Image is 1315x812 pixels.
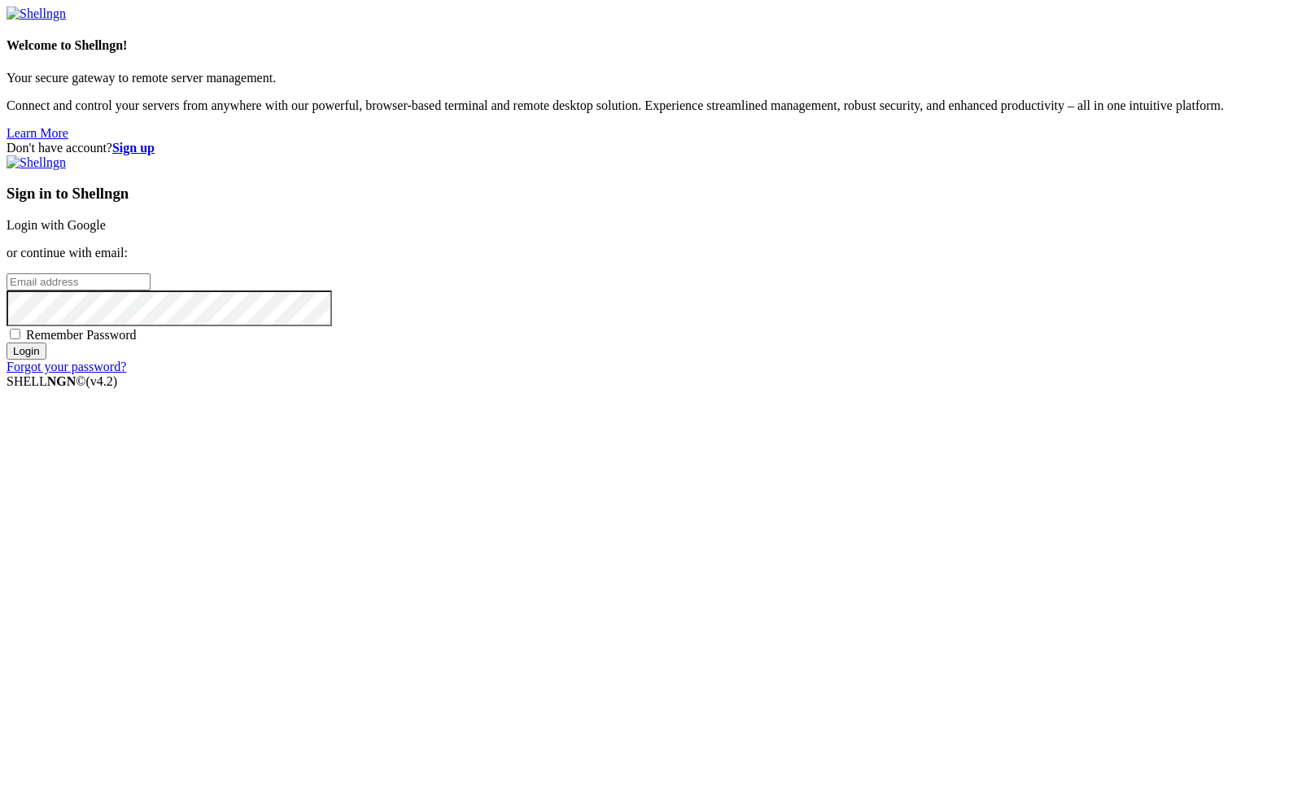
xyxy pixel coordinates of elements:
p: Connect and control your servers from anywhere with our powerful, browser-based terminal and remo... [7,98,1308,113]
span: SHELL © [7,374,117,388]
input: Email address [7,273,151,290]
div: Don't have account? [7,141,1308,155]
b: NGN [47,374,76,388]
span: 4.2.0 [86,374,118,388]
a: Forgot your password? [7,360,126,373]
span: Remember Password [26,328,137,342]
a: Sign up [112,141,155,155]
h3: Sign in to Shellngn [7,185,1308,203]
img: Shellngn [7,7,66,21]
p: Your secure gateway to remote server management. [7,71,1308,85]
p: or continue with email: [7,246,1308,260]
input: Remember Password [10,329,20,339]
h4: Welcome to Shellngn! [7,38,1308,53]
a: Learn More [7,126,68,140]
input: Login [7,343,46,360]
a: Login with Google [7,218,106,232]
img: Shellngn [7,155,66,170]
